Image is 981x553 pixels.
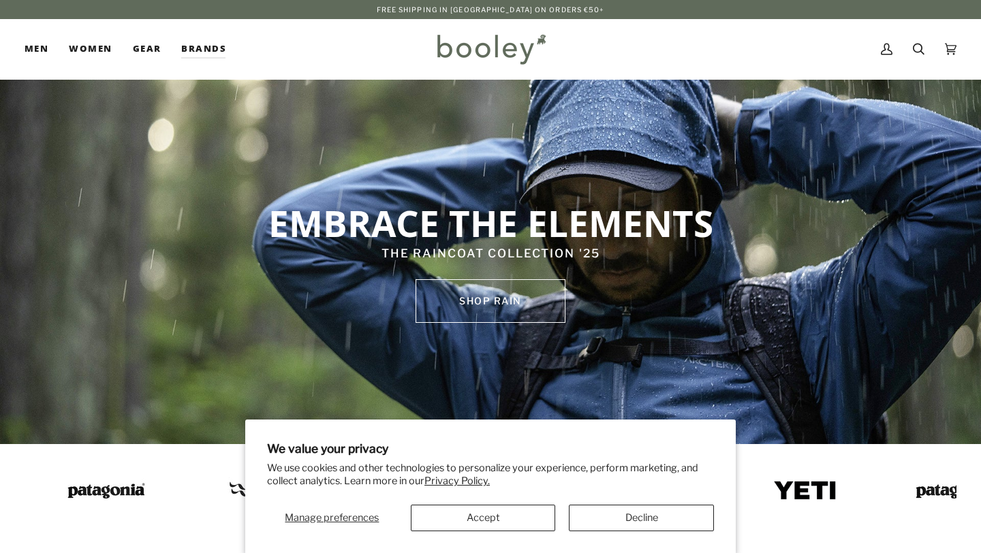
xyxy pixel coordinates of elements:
a: Men [25,19,59,79]
img: Booley [431,29,550,69]
span: Gear [133,42,161,56]
button: Decline [569,505,714,531]
span: Women [69,42,112,56]
span: Manage preferences [285,511,379,524]
a: SHOP rain [416,279,565,323]
span: Brands [181,42,226,56]
h2: We value your privacy [267,441,714,456]
p: We use cookies and other technologies to personalize your experience, perform marketing, and coll... [267,462,714,488]
a: Gear [123,19,172,79]
p: THE RAINCOAT COLLECTION '25 [204,245,777,263]
span: Men [25,42,48,56]
a: Women [59,19,122,79]
p: EMBRACE THE ELEMENTS [204,200,777,245]
p: Free Shipping in [GEOGRAPHIC_DATA] on Orders €50+ [377,4,605,15]
button: Manage preferences [267,505,397,531]
button: Accept [411,505,556,531]
a: Brands [171,19,236,79]
a: Privacy Policy. [424,475,490,487]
